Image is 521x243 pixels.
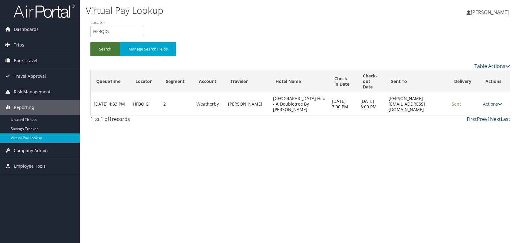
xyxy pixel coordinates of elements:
button: Search [90,42,120,56]
th: Account: activate to sort column ascending [193,70,225,93]
th: Hotel Name: activate to sort column ascending [270,70,329,93]
td: [DATE] 7:00 PM [329,93,357,115]
a: Prev [477,116,487,122]
span: Travel Approval [14,69,46,84]
th: QueueTime: activate to sort column descending [91,70,130,93]
th: Traveler: activate to sort column ascending [225,70,270,93]
td: [GEOGRAPHIC_DATA] Hilo - A Doubletree By [PERSON_NAME] [270,93,329,115]
span: Employee Tools [14,159,46,174]
td: HFBQIG [130,93,160,115]
td: Weatherby [193,93,225,115]
h1: Virtual Pay Lookup [86,4,372,17]
a: Actions [483,101,502,107]
td: [DATE] 3:00 PM [357,93,386,115]
a: [PERSON_NAME] [466,3,515,21]
a: First [467,116,477,122]
div: 1 to 1 of records [90,115,188,126]
span: Sent [452,101,461,107]
td: 2 [160,93,193,115]
span: Risk Management [14,84,51,99]
span: Reporting [14,100,34,115]
th: Segment: activate to sort column ascending [160,70,193,93]
span: [PERSON_NAME] [471,9,509,16]
button: Manage Search Fields [120,42,176,56]
img: airportal-logo.png [13,4,75,18]
a: Next [490,116,501,122]
a: Table Actions [474,63,510,69]
th: Delivery: activate to sort column ascending [449,70,480,93]
a: 1 [487,116,490,122]
a: Last [501,116,510,122]
span: Company Admin [14,143,48,158]
td: [PERSON_NAME][EMAIL_ADDRESS][DOMAIN_NAME] [386,93,449,115]
span: 1 [109,116,112,122]
td: [DATE] 4:33 PM [91,93,130,115]
th: Locator: activate to sort column ascending [130,70,160,93]
th: Sent To: activate to sort column ascending [386,70,449,93]
label: Locator [90,19,149,25]
td: [PERSON_NAME] [225,93,270,115]
span: Book Travel [14,53,37,68]
span: Trips [14,37,24,53]
span: Dashboards [14,22,39,37]
th: Actions [480,70,510,93]
th: Check-out Date: activate to sort column ascending [357,70,386,93]
th: Check-in Date: activate to sort column ascending [329,70,357,93]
